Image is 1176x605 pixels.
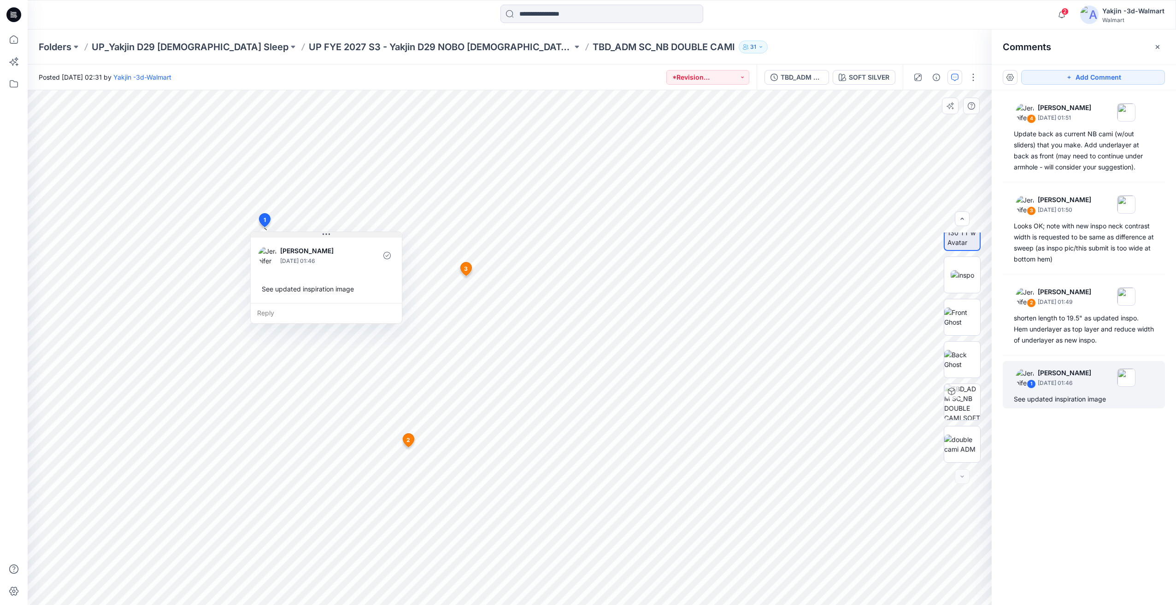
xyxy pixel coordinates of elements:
[1038,286,1091,297] p: [PERSON_NAME]
[951,270,974,280] img: inspo
[929,70,944,85] button: Details
[1061,8,1069,15] span: 2
[944,308,980,327] img: Front Ghost
[593,41,735,53] p: TBD_ADM SC_NB DOUBLE CAMI
[1102,6,1164,17] div: Yakjin -3d-Walmart
[1016,103,1034,122] img: Jennifer Yerkes
[464,265,468,273] span: 3
[258,246,276,265] img: Jennifer Yerkes
[1038,113,1091,122] p: [DATE] 01:51
[739,41,768,53] button: 31
[833,70,895,85] button: SOFT SILVER
[781,72,823,82] div: TBD_ADM SC_NB DOUBLE CAMI
[264,216,266,224] span: 1
[764,70,829,85] button: TBD_ADM SC_NB DOUBLE CAMI
[1038,102,1091,113] p: [PERSON_NAME]
[1014,313,1154,346] div: shorten length to 19.5" as updated inspo. Hem underlayer as top layer and reduce width of underla...
[849,72,889,82] div: SOFT SILVER
[309,41,572,53] a: UP FYE 2027 S3 - Yakjin D29 NOBO [DEMOGRAPHIC_DATA] Sleepwear
[1027,114,1036,123] div: 4
[1027,206,1036,215] div: 3
[406,436,410,444] span: 2
[1014,128,1154,173] div: Update back as current NB cami (w/out sliders) that you make. Add underlayer at back as front (ma...
[39,72,171,82] span: Posted [DATE] 02:31 by
[1080,6,1099,24] img: avatar
[258,280,394,297] div: See updated inspiration image
[944,350,980,369] img: Back Ghost
[944,435,980,454] img: double cami ADM
[39,41,71,53] a: Folders
[1016,368,1034,387] img: Jennifer Yerkes
[1038,194,1091,205] p: [PERSON_NAME]
[1014,221,1154,265] div: Looks OK; note with new inspo neck contrast width is requested to be same as difference at sweep ...
[1038,367,1091,378] p: [PERSON_NAME]
[750,42,756,52] p: 31
[251,303,402,323] div: Reply
[92,41,288,53] a: UP_Yakjin D29 [DEMOGRAPHIC_DATA] Sleep
[280,245,355,256] p: [PERSON_NAME]
[947,218,980,247] img: 2024 Y 130 TT w Avatar
[1027,298,1036,308] div: 2
[280,256,355,266] p: [DATE] 01:46
[1038,297,1091,307] p: [DATE] 01:49
[1021,70,1165,85] button: Add Comment
[113,73,171,81] a: Yakjin -3d-Walmart
[1027,379,1036,389] div: 1
[1014,394,1154,405] div: See updated inspiration image
[1038,378,1091,388] p: [DATE] 01:46
[1016,287,1034,306] img: Jennifer Yerkes
[1016,195,1034,214] img: Jennifer Yerkes
[1003,41,1051,52] h2: Comments
[1038,205,1091,215] p: [DATE] 01:50
[1102,17,1164,23] div: Walmart
[944,384,980,420] img: TBD_ADM SC_NB DOUBLE CAMI SOFT SILVER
